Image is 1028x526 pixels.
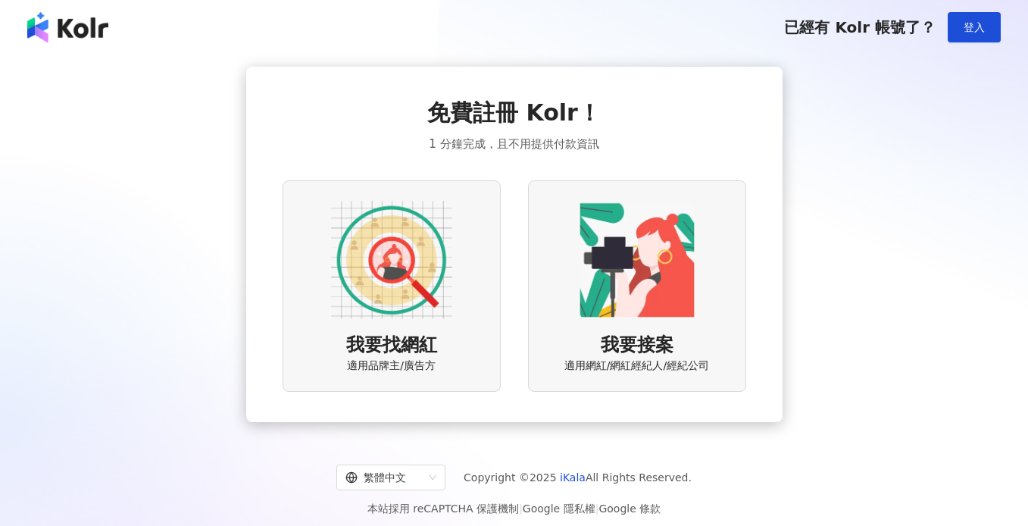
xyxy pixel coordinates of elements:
span: 我要找網紅 [346,333,437,358]
img: logo [27,12,108,42]
button: 登入 [948,12,1001,42]
span: 免費註冊 Kolr！ [427,97,601,129]
span: 已經有 Kolr 帳號了？ [784,18,936,36]
img: AD identity option [331,199,452,321]
span: | [519,503,523,515]
span: 本站採用 reCAPTCHA 保護機制 [367,499,661,518]
span: 1 分鐘完成，且不用提供付款資訊 [429,135,598,153]
a: Google 條款 [598,503,661,515]
img: KOL identity option [576,199,698,321]
span: Copyright © 2025 All Rights Reserved. [464,468,692,487]
div: 繁體中文 [345,465,423,490]
a: iKala [560,471,586,484]
a: Google 隱私權 [523,503,595,515]
span: 登入 [964,21,985,33]
span: 適用品牌主/廣告方 [347,358,436,374]
span: 適用網紅/網紅經紀人/經紀公司 [564,358,709,374]
span: | [595,503,599,515]
span: 我要接案 [601,333,673,358]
